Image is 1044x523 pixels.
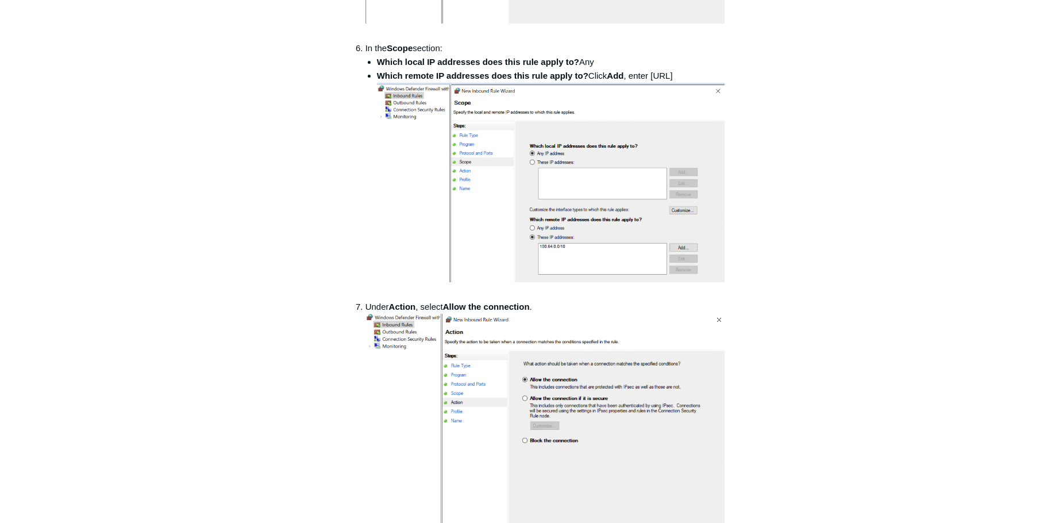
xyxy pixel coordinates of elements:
[377,71,588,80] strong: Which remote IP addresses does this rule apply to?
[377,55,725,69] li: Any
[365,41,725,300] li: In the section:
[389,302,416,312] strong: Action
[377,57,579,67] strong: Which local IP addresses does this rule apply to?
[443,302,530,312] strong: Allow the connection
[377,69,725,300] li: Click , enter [URL]
[387,43,413,53] strong: Scope
[607,71,623,80] strong: Add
